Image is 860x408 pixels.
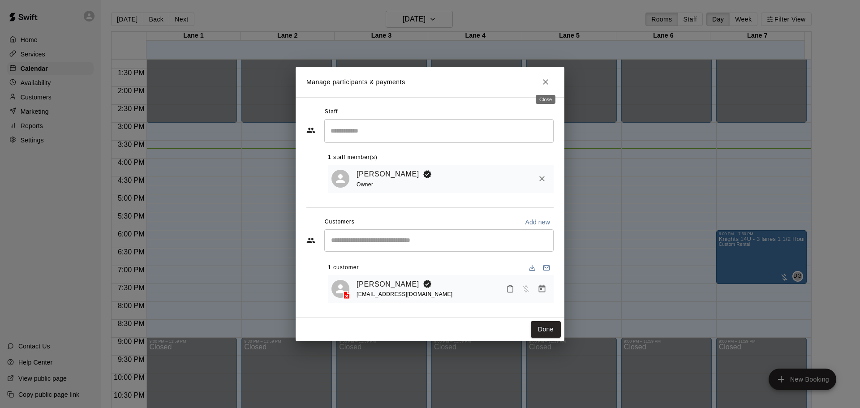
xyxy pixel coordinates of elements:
svg: Customers [306,236,315,245]
button: Close [537,74,554,90]
button: Email participants [539,261,554,275]
div: Close [536,95,555,104]
span: [EMAIL_ADDRESS][DOMAIN_NAME] [357,291,453,297]
a: [PERSON_NAME] [357,279,419,290]
button: Add new [521,215,554,229]
p: Add new [525,218,550,227]
span: Customers [325,215,355,229]
span: Owner [357,181,373,188]
svg: Staff [306,126,315,135]
button: Download list [525,261,539,275]
div: Daniel Gonzalez [331,170,349,188]
svg: Booking Owner [423,170,432,179]
button: Remove [534,171,550,187]
span: Has not paid [518,284,534,292]
span: 1 customer [328,261,359,275]
a: [PERSON_NAME] [357,168,419,180]
div: Start typing to search customers... [324,229,554,252]
svg: Booking Owner [423,279,432,288]
button: Mark attendance [503,281,518,296]
p: Manage participants & payments [306,77,405,87]
button: Manage bookings & payment [534,281,550,297]
span: Staff [325,105,338,119]
div: Search staff [324,119,554,143]
div: Josh Harden [331,280,349,298]
button: Done [531,321,561,338]
span: 1 staff member(s) [328,150,378,165]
